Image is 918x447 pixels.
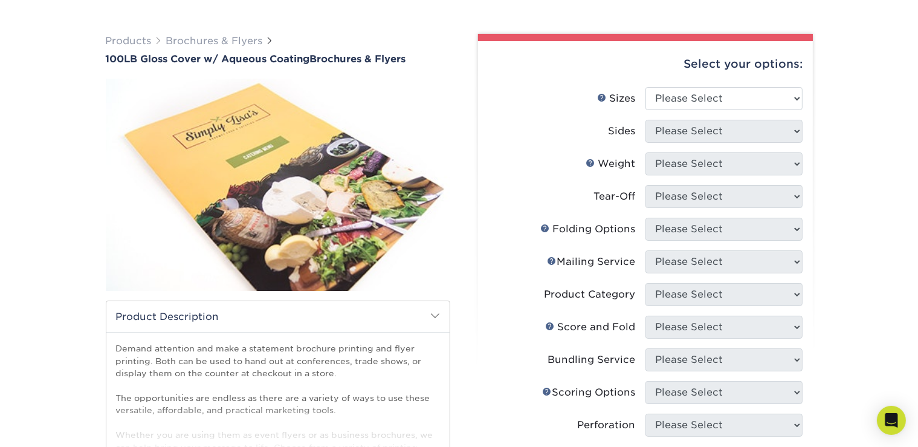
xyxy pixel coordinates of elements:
div: Sizes [598,91,636,106]
div: Tear-Off [594,189,636,204]
h1: Brochures & Flyers [106,53,450,65]
div: Select your options: [488,41,803,87]
div: Scoring Options [543,385,636,400]
div: Score and Fold [546,320,636,334]
div: Sides [609,124,636,139]
div: Mailing Service [548,255,636,269]
a: Products [106,35,152,47]
img: 100LB Gloss Cover<br/>w/ Aqueous Coating 01 [106,66,450,304]
div: Weight [586,157,636,171]
div: Open Intercom Messenger [877,406,906,435]
span: 100LB Gloss Cover w/ Aqueous Coating [106,53,310,65]
div: Bundling Service [548,353,636,367]
a: Brochures & Flyers [166,35,263,47]
div: Product Category [545,287,636,302]
a: 100LB Gloss Cover w/ Aqueous CoatingBrochures & Flyers [106,53,450,65]
h2: Product Description [106,301,450,332]
div: Folding Options [541,222,636,237]
div: Perforation [578,418,636,432]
